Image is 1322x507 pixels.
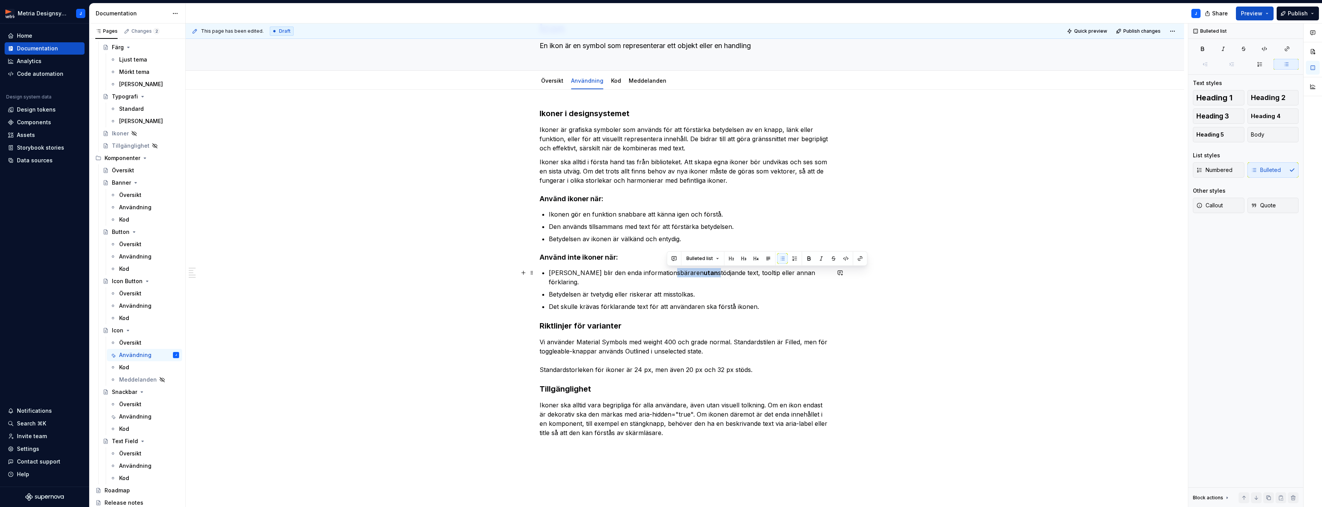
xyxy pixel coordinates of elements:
div: J [175,351,177,359]
div: Documentation [17,45,58,52]
span: Quote [1251,202,1276,209]
span: Share [1212,10,1228,17]
div: Help [17,470,29,478]
div: Block actions [1193,495,1223,501]
a: Code automation [5,68,85,80]
span: 2 [153,28,159,34]
div: Ljust tema [119,56,147,63]
a: Ljust tema [107,53,182,66]
div: Tillgänglighet [112,142,149,150]
a: Kod [107,472,182,484]
div: Data sources [17,157,53,164]
a: Standard [107,103,182,115]
div: Översikt [119,400,141,408]
a: Banner [100,177,182,189]
button: Search ⌘K [5,417,85,430]
a: Användning [571,77,603,84]
div: Översikt [119,339,141,347]
div: Roadmap [105,487,130,494]
div: Pages [95,28,118,34]
a: Snackbar [100,386,182,398]
span: Preview [1241,10,1262,17]
a: Assets [5,129,85,141]
div: Översikt [119,290,141,297]
button: Heading 1 [1193,90,1244,105]
div: Changes [131,28,159,34]
a: Data sources [5,154,85,167]
h3: Riktlinjer för varianter [540,320,830,331]
button: Contact support [5,455,85,468]
a: Analytics [5,55,85,67]
strong: Använd ikoner när: [540,195,603,203]
div: Användning [119,253,151,260]
p: Betydelsen av ikonen är välkänd och entydig. [549,234,830,243]
h3: Tillgänglighet [540,384,830,394]
div: Kod [119,265,129,273]
a: [PERSON_NAME] [107,78,182,90]
button: Quick preview [1065,26,1111,37]
div: Meddelanden [119,376,157,384]
span: Heading 1 [1196,94,1232,102]
a: Översikt [100,164,182,177]
div: Ikoner [112,130,129,137]
div: Översikt [538,72,566,88]
a: Design tokens [5,103,85,116]
a: Settings [5,443,85,455]
button: Publish changes [1114,26,1164,37]
div: List styles [1193,152,1220,159]
div: Text styles [1193,79,1222,87]
div: Code automation [17,70,63,78]
div: Användning [119,462,151,470]
div: Kod [119,364,129,371]
div: Icon Button [112,277,143,285]
div: Användning [119,203,151,211]
a: Meddelanden [107,374,182,386]
a: Supernova Logo [25,493,64,501]
a: Användning [107,410,182,423]
div: Components [17,118,51,126]
span: Publish [1288,10,1308,17]
div: Notifications [17,407,52,415]
a: Kod [611,77,621,84]
div: Användning [119,351,151,359]
div: Block actions [1193,492,1230,503]
a: Översikt [107,398,182,410]
p: Den används tillsammans med text för att förstärka betydelsen. [549,222,830,231]
div: Användning [119,413,151,420]
button: Body [1247,127,1299,142]
span: Draft [279,28,291,34]
a: Ikoner [100,127,182,140]
a: Översikt [107,287,182,300]
strong: Använd inte ikoner när: [540,253,618,261]
a: Översikt [107,238,182,250]
div: Användning [568,72,606,88]
p: Ikoner ska alltid vara begripliga för alla användare, även utan visuell tolkning. Om en ikon enda... [540,400,830,437]
a: Kod [107,213,182,226]
a: Roadmap [92,484,182,497]
p: Det skulle krävas förklarande text för att användaren ska förstå ikonen. [549,302,830,311]
span: Heading 3 [1196,112,1229,120]
span: Heading 2 [1251,94,1285,102]
div: Release notes [105,499,143,507]
textarea: En ikon är en symbol som representerar ett objekt eller en handling [538,40,829,52]
a: Kod [107,361,182,374]
a: Användning [107,250,182,263]
button: Publish [1277,7,1319,20]
div: J [1195,10,1197,17]
div: Användning [119,302,151,310]
div: [PERSON_NAME] [119,117,163,125]
a: Mörkt tema [107,66,182,78]
div: Kod [119,314,129,322]
div: Documentation [96,10,168,17]
div: Button [112,228,130,236]
button: Share [1201,7,1233,20]
a: Tillgänglighet [100,140,182,152]
span: Publish changes [1123,28,1161,34]
div: Översikt [112,167,134,174]
div: Storybook stories [17,144,64,152]
h3: Ikoner i designsystemet [540,108,830,119]
div: Kod [119,216,129,223]
span: Quick preview [1074,28,1107,34]
div: Text Field [112,437,138,445]
a: Användning [107,300,182,312]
